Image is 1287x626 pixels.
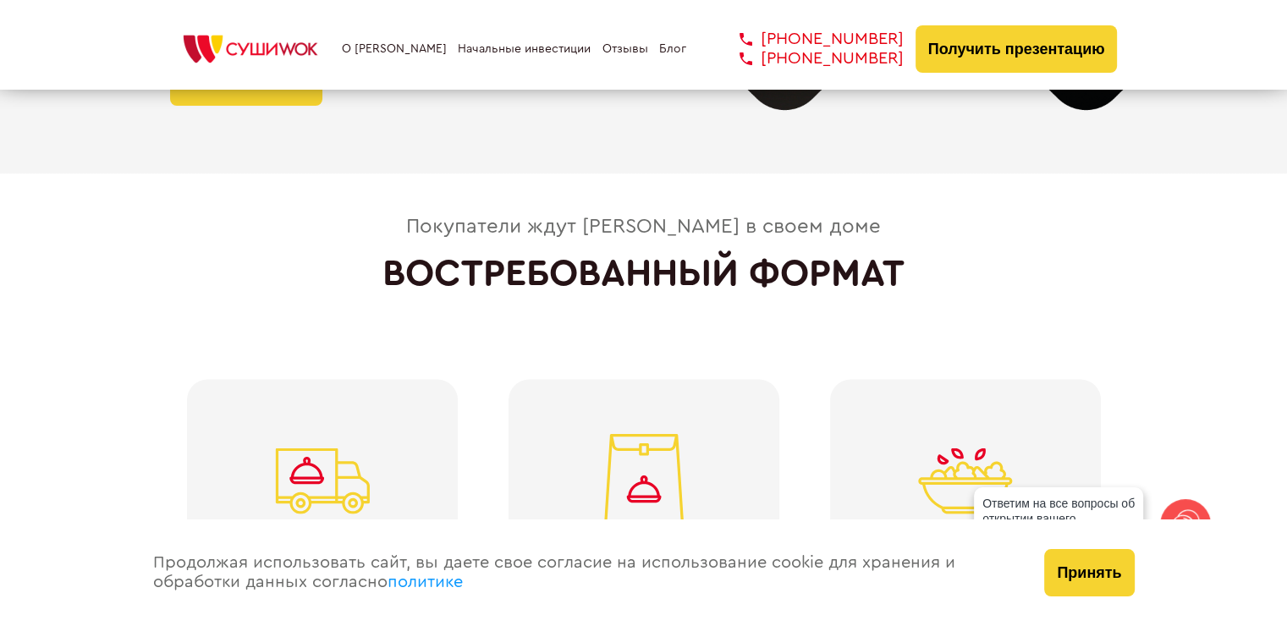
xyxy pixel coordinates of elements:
[406,216,881,239] div: Покупатели ждут [PERSON_NAME] в своем доме
[602,42,648,56] a: Отзывы
[458,42,591,56] a: Начальные инвестиции
[342,42,447,56] a: О [PERSON_NAME]
[974,487,1143,550] div: Ответим на все вопросы об открытии вашего [PERSON_NAME]!
[714,30,904,49] a: [PHONE_NUMBER]
[659,42,686,56] a: Блог
[382,252,905,295] h2: ВОСТРЕБОВАННЫЙ ФОРМАТ
[916,25,1118,73] button: Получить презентацию
[714,49,904,69] a: [PHONE_NUMBER]
[170,30,331,68] img: СУШИWOK
[1044,549,1134,596] button: Принять
[388,574,463,590] a: политике
[136,519,1028,626] div: Продолжая использовать сайт, вы даете свое согласие на использование cookie для хранения и обрабо...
